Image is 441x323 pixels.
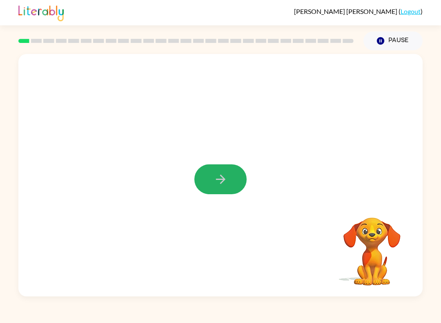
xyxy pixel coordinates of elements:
[401,7,421,15] a: Logout
[294,7,423,15] div: ( )
[363,31,423,50] button: Pause
[331,205,413,287] video: Your browser must support playing .mp4 files to use Literably. Please try using another browser.
[18,3,64,21] img: Literably
[294,7,399,15] span: [PERSON_NAME] [PERSON_NAME]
